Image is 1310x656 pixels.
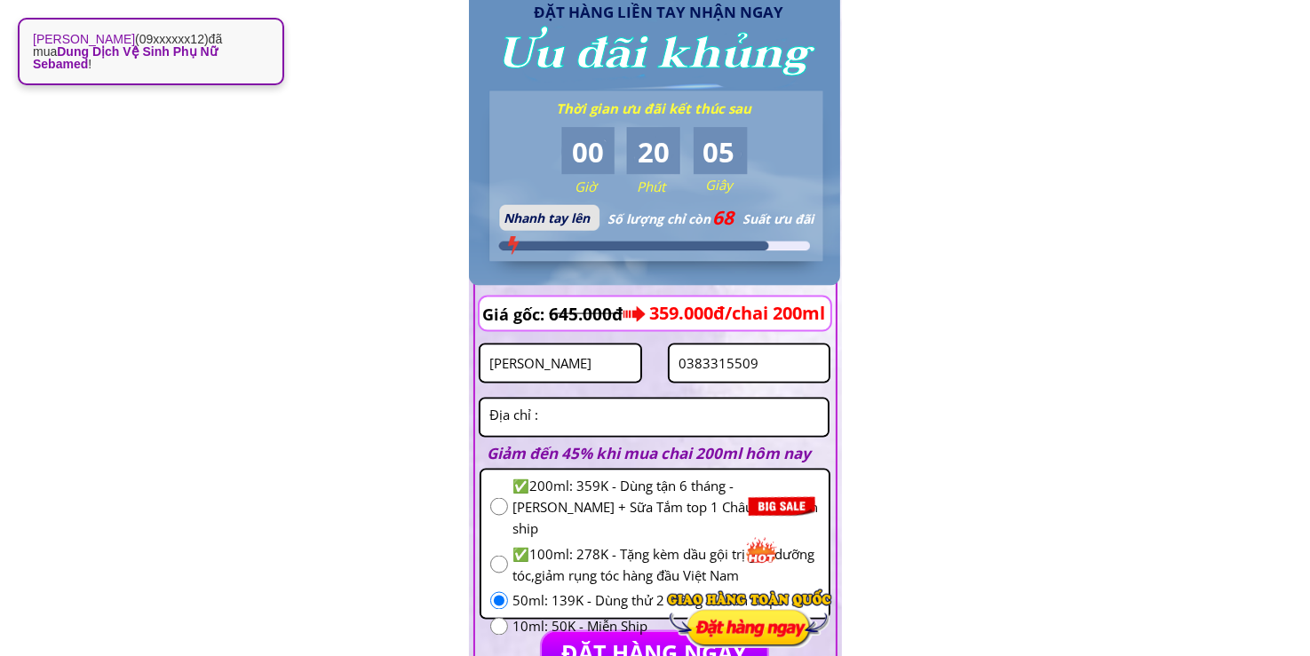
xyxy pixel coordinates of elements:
[488,441,861,465] h2: Giảm đến 45% khi mua chai 200ml hôm nay
[512,590,820,612] span: 50ml: 139K - Dùng thử 2 tháng + Miễn ship
[512,475,820,539] span: ✅200ml: 359K - Dùng tận 6 tháng - [PERSON_NAME] + Sữa Tắm top 1 Châu Âu + Miễn ship
[512,616,820,637] span: 10ml: 50K - Miễn Ship
[705,174,773,195] h3: Giây
[674,345,825,382] input: Số điện thoại:
[139,32,204,46] span: 09xxxxxx12
[504,209,590,226] span: Nhanh tay lên
[497,20,811,89] h3: Ưu đãi khủng
[512,543,820,586] span: ✅100ml: 278K - Tặng kèm dầu gội trị gàu,dưỡng tóc,giảm rụng tóc hàng đầu Việt Nam
[485,345,636,382] input: Họ và Tên:
[637,176,704,197] h3: Phút
[607,210,814,227] span: Số lượng chỉ còn Suất ưu đãi
[33,44,218,71] span: Dung Dịch Vệ Sinh Phụ Nữ Sebamed
[713,205,734,229] span: 68
[556,98,765,119] h3: Thời gian ưu đãi kết thúc sau
[482,302,551,328] h3: Giá gốc:
[575,176,642,197] h3: Giờ
[33,33,269,70] p: ( ) đã mua !
[549,297,644,331] h3: 645.000đ
[33,32,135,46] strong: [PERSON_NAME]
[649,299,877,328] h3: 359.000đ/chai 200ml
